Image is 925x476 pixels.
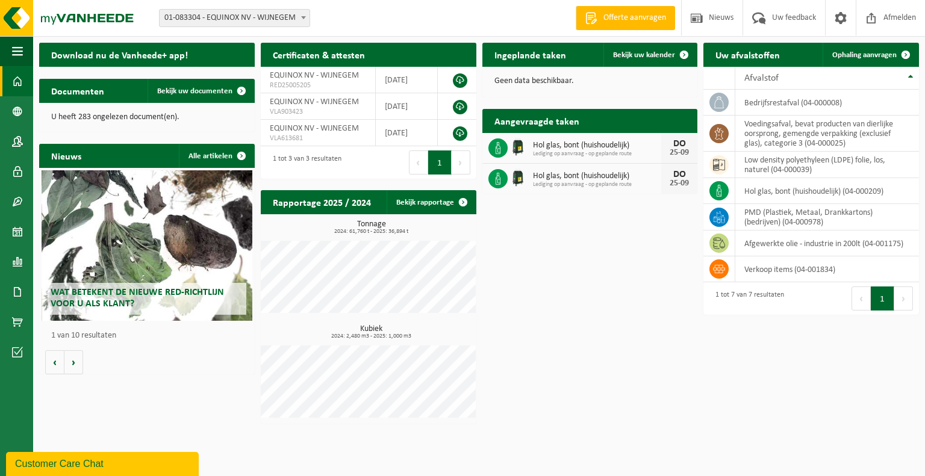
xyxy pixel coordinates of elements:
[452,150,470,175] button: Next
[735,256,919,282] td: verkoop items (04-001834)
[267,333,476,339] span: 2024: 2,480 m3 - 2025: 1,000 m3
[735,204,919,230] td: PMD (Plastiek, Metaal, Drankkartons) (bedrijven) (04-000978)
[667,149,691,157] div: 25-09
[267,325,476,339] h3: Kubiek
[533,141,662,150] span: Hol glas, bont (huishoudelijk)
[376,93,438,120] td: [DATE]
[508,137,528,157] img: CR-HR-1C-1000-PES-01
[376,120,438,146] td: [DATE]
[735,152,919,178] td: low density polyethyleen (LDPE) folie, los, naturel (04-000039)
[270,134,367,143] span: VLA613681
[735,230,919,256] td: afgewerkte olie - industrie in 200lt (04-001175)
[39,79,116,102] h2: Documenten
[270,107,367,117] span: VLA903423
[261,190,383,214] h2: Rapportage 2025 / 2024
[533,172,662,181] span: Hol glas, bont (huishoudelijk)
[709,285,784,312] div: 1 tot 7 van 7 resultaten
[261,43,377,66] h2: Certificaten & attesten
[832,51,897,59] span: Ophaling aanvragen
[270,124,359,133] span: EQUINOX NV - WIJNEGEM
[270,71,359,80] span: EQUINOX NV - WIJNEGEM
[871,286,894,311] button: 1
[64,350,83,374] button: Volgende
[482,109,591,132] h2: Aangevraagde taken
[148,79,254,103] a: Bekijk uw documenten
[39,43,200,66] h2: Download nu de Vanheede+ app!
[852,286,871,311] button: Previous
[267,220,476,235] h3: Tonnage
[482,43,578,66] h2: Ingeplande taken
[39,144,93,167] h2: Nieuws
[51,332,249,340] p: 1 van 10 resultaten
[735,116,919,152] td: voedingsafval, bevat producten van dierlijke oorsprong, gemengde verpakking (exclusief glas), cat...
[267,229,476,235] span: 2024: 61,760 t - 2025: 36,894 t
[667,139,691,149] div: DO
[45,350,64,374] button: Vorige
[667,170,691,179] div: DO
[735,178,919,204] td: hol glas, bont (huishoudelijk) (04-000209)
[823,43,918,67] a: Ophaling aanvragen
[376,67,438,93] td: [DATE]
[42,170,253,321] a: Wat betekent de nieuwe RED-richtlijn voor u als klant?
[613,51,675,59] span: Bekijk uw kalender
[600,12,669,24] span: Offerte aanvragen
[744,73,779,83] span: Afvalstof
[270,97,359,107] span: EQUINOX NV - WIJNEGEM
[157,87,232,95] span: Bekijk uw documenten
[667,179,691,188] div: 25-09
[159,9,310,27] span: 01-083304 - EQUINOX NV - WIJNEGEM
[270,81,367,90] span: RED25005205
[576,6,675,30] a: Offerte aanvragen
[267,149,341,176] div: 1 tot 3 van 3 resultaten
[533,181,662,188] span: Lediging op aanvraag - op geplande route
[508,167,528,188] img: CR-HR-1C-1000-PES-01
[894,286,913,311] button: Next
[51,288,224,309] span: Wat betekent de nieuwe RED-richtlijn voor u als klant?
[160,10,310,26] span: 01-083304 - EQUINOX NV - WIJNEGEM
[6,450,201,476] iframe: chat widget
[51,113,243,122] p: U heeft 283 ongelezen document(en).
[428,150,452,175] button: 1
[387,190,475,214] a: Bekijk rapportage
[409,150,428,175] button: Previous
[603,43,696,67] a: Bekijk uw kalender
[533,150,662,158] span: Lediging op aanvraag - op geplande route
[703,43,792,66] h2: Uw afvalstoffen
[494,77,686,85] p: Geen data beschikbaar.
[179,144,254,168] a: Alle artikelen
[735,90,919,116] td: bedrijfsrestafval (04-000008)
